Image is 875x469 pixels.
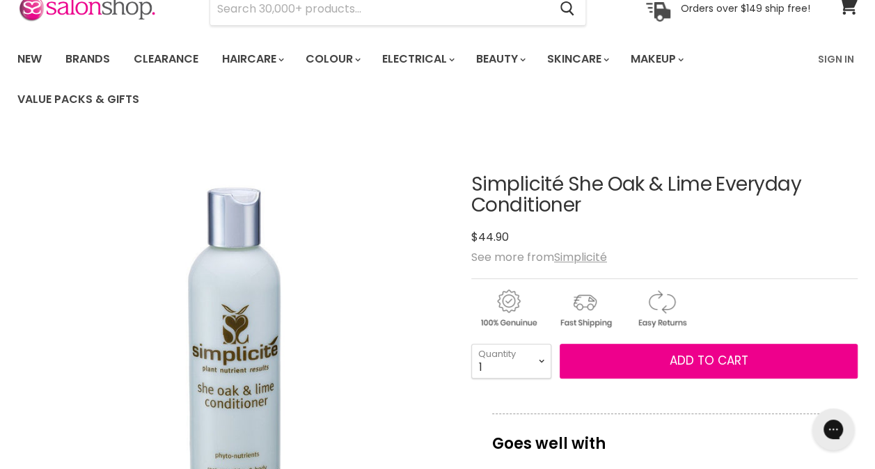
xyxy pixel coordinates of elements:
[471,174,858,217] h1: Simplicité She Oak & Lime Everyday Conditioner
[554,249,607,265] a: Simplicité
[295,45,369,74] a: Colour
[471,344,551,379] select: Quantity
[620,45,692,74] a: Makeup
[548,287,622,330] img: shipping.gif
[471,287,545,330] img: genuine.gif
[681,2,810,15] p: Orders over $149 ship free!
[7,85,150,114] a: Value Packs & Gifts
[624,287,698,330] img: returns.gif
[492,413,837,459] p: Goes well with
[55,45,120,74] a: Brands
[471,249,607,265] span: See more from
[471,229,509,245] span: $44.90
[123,45,209,74] a: Clearance
[466,45,534,74] a: Beauty
[212,45,292,74] a: Haircare
[7,39,810,120] ul: Main menu
[537,45,617,74] a: Skincare
[7,45,52,74] a: New
[805,404,861,455] iframe: Gorgias live chat messenger
[560,344,858,379] button: Add to cart
[669,352,748,369] span: Add to cart
[372,45,463,74] a: Electrical
[810,45,862,74] a: Sign In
